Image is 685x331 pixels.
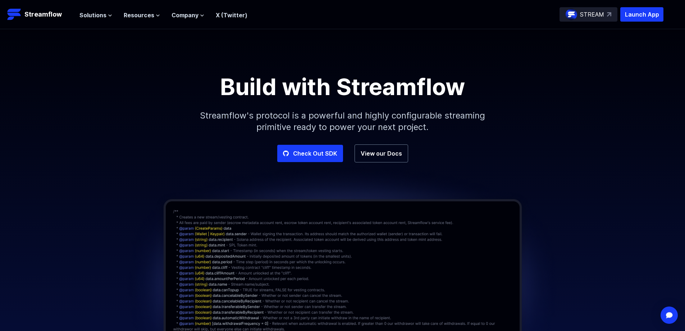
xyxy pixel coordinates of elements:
[172,11,198,19] span: Company
[560,7,617,22] a: STREAM
[79,11,112,19] button: Solutions
[124,11,154,19] span: Resources
[620,7,663,22] button: Launch App
[7,7,72,22] a: Streamflow
[79,11,106,19] span: Solutions
[580,10,604,19] p: STREAM
[181,75,504,98] h1: Build with Streamflow
[7,7,22,22] img: Streamflow Logo
[216,12,247,19] a: X (Twitter)
[355,144,408,162] a: View our Docs
[566,9,577,20] img: streamflow-logo-circle.png
[277,145,343,162] a: Check Out SDK
[188,98,497,144] p: Streamflow's protocol is a powerful and highly configurable streaming primitive ready to power yo...
[661,307,678,324] div: Open Intercom Messenger
[124,11,160,19] button: Resources
[172,11,204,19] button: Company
[24,9,62,19] p: Streamflow
[607,12,611,17] img: top-right-arrow.svg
